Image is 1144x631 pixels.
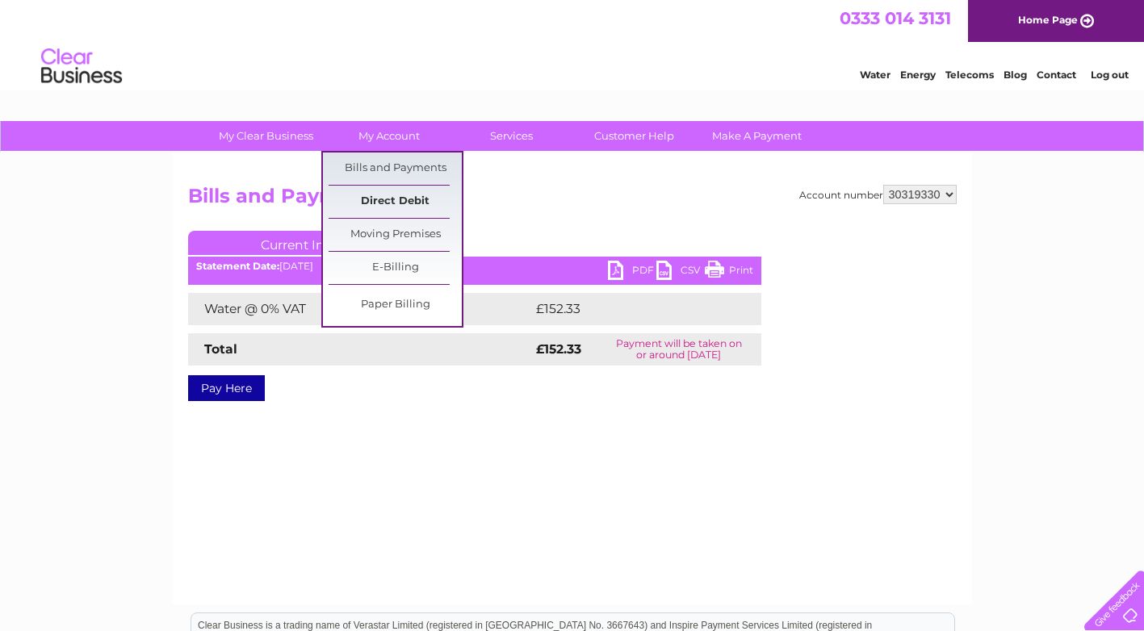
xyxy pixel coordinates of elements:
[532,293,731,325] td: £152.33
[1037,69,1076,81] a: Contact
[1091,69,1129,81] a: Log out
[329,219,462,251] a: Moving Premises
[799,185,957,204] div: Account number
[188,231,430,255] a: Current Invoice
[656,261,705,284] a: CSV
[690,121,823,151] a: Make A Payment
[329,186,462,218] a: Direct Debit
[329,289,462,321] a: Paper Billing
[188,375,265,401] a: Pay Here
[188,293,532,325] td: Water @ 0% VAT
[191,9,954,78] div: Clear Business is a trading name of Verastar Limited (registered in [GEOGRAPHIC_DATA] No. 3667643...
[188,185,957,215] h2: Bills and Payments
[1004,69,1027,81] a: Blog
[445,121,578,151] a: Services
[705,261,753,284] a: Print
[860,69,890,81] a: Water
[40,42,123,91] img: logo.png
[608,261,656,284] a: PDF
[568,121,701,151] a: Customer Help
[597,333,761,366] td: Payment will be taken on or around [DATE]
[196,260,279,272] b: Statement Date:
[900,69,936,81] a: Energy
[204,341,237,357] strong: Total
[329,153,462,185] a: Bills and Payments
[840,8,951,28] a: 0333 014 3131
[329,252,462,284] a: E-Billing
[199,121,333,151] a: My Clear Business
[322,121,455,151] a: My Account
[188,261,761,272] div: [DATE]
[945,69,994,81] a: Telecoms
[536,341,581,357] strong: £152.33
